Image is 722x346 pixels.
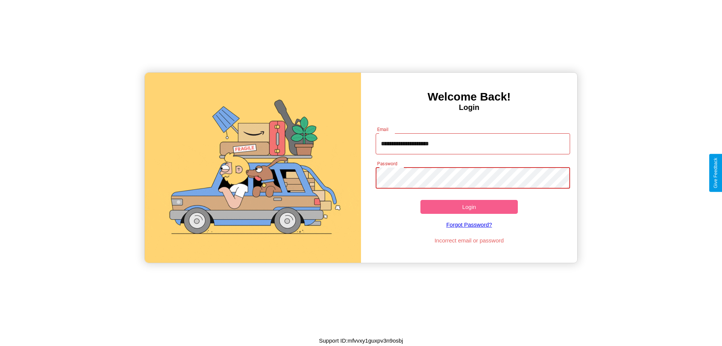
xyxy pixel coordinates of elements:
[420,200,518,214] button: Login
[713,158,718,188] div: Give Feedback
[372,214,567,235] a: Forgot Password?
[319,335,403,346] p: Support ID: mfvvxy1guxpv3n9osbj
[377,126,389,133] label: Email
[145,73,361,263] img: gif
[361,103,577,112] h4: Login
[361,90,577,103] h3: Welcome Back!
[377,160,397,167] label: Password
[372,235,567,245] p: Incorrect email or password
